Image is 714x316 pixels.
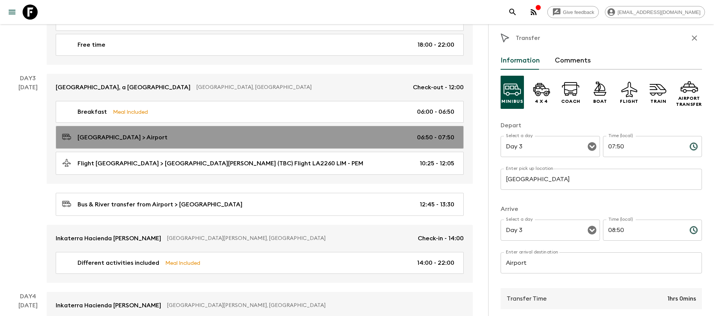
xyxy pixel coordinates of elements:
[547,6,599,18] a: Give feedback
[587,141,597,152] button: Open
[418,234,464,243] p: Check-in - 14:00
[605,6,705,18] div: [EMAIL_ADDRESS][DOMAIN_NAME]
[587,225,597,235] button: Open
[78,40,105,49] p: Free time
[501,98,523,104] p: Minibus
[56,301,161,310] p: Inkaterra Hacienda [PERSON_NAME]
[417,133,454,142] p: 06:50 - 07:50
[501,121,702,130] p: Depart
[501,205,702,214] p: Arrive
[686,223,701,238] button: Choose time, selected time is 8:50 AM
[413,83,464,92] p: Check-out - 12:00
[561,98,580,104] p: Coach
[417,258,454,267] p: 14:00 - 22:00
[9,292,47,301] p: Day 4
[56,193,464,216] a: Bus & River transfer from Airport > [GEOGRAPHIC_DATA]12:45 - 13:30
[56,83,190,92] p: [GEOGRAPHIC_DATA], a [GEOGRAPHIC_DATA]
[650,98,666,104] p: Train
[507,294,547,303] p: Transfer Time
[56,252,464,274] a: Different activities includedMeal Included14:00 - 22:00
[676,95,702,107] p: Airport Transfer
[420,159,454,168] p: 10:25 - 12:05
[417,107,454,116] p: 06:00 - 06:50
[506,165,554,172] label: Enter pick up location
[78,258,159,267] p: Different activities included
[620,98,638,104] p: Flight
[78,107,107,116] p: Breakfast
[505,5,520,20] button: search adventures
[167,302,458,309] p: [GEOGRAPHIC_DATA][PERSON_NAME], [GEOGRAPHIC_DATA]
[555,52,591,70] button: Comments
[593,98,607,104] p: Boat
[667,294,696,303] p: 1hrs 0mins
[78,159,363,168] p: Flight [GEOGRAPHIC_DATA] > [GEOGRAPHIC_DATA][PERSON_NAME] (TBC) Flight LA2260 LIM - PEM
[78,133,167,142] p: [GEOGRAPHIC_DATA] > Airport
[18,83,38,283] div: [DATE]
[686,139,701,154] button: Choose time, selected time is 7:50 AM
[608,216,633,223] label: Time (local)
[603,136,684,157] input: hh:mm
[608,133,633,139] label: Time (local)
[614,9,705,15] span: [EMAIL_ADDRESS][DOMAIN_NAME]
[535,98,548,104] p: 4 x 4
[5,5,20,20] button: menu
[167,235,412,242] p: [GEOGRAPHIC_DATA][PERSON_NAME], [GEOGRAPHIC_DATA]
[417,40,454,49] p: 18:00 - 22:00
[56,101,464,123] a: BreakfastMeal Included06:00 - 06:50
[78,200,242,209] p: Bus & River transfer from Airport > [GEOGRAPHIC_DATA]
[165,259,200,267] p: Meal Included
[506,216,533,223] label: Select a day
[47,74,473,101] a: [GEOGRAPHIC_DATA], a [GEOGRAPHIC_DATA][GEOGRAPHIC_DATA], [GEOGRAPHIC_DATA]Check-out - 12:00
[559,9,598,15] span: Give feedback
[9,74,47,83] p: Day 3
[56,152,464,175] a: Flight [GEOGRAPHIC_DATA] > [GEOGRAPHIC_DATA][PERSON_NAME] (TBC) Flight LA2260 LIM - PEM10:25 - 12:05
[196,84,407,91] p: [GEOGRAPHIC_DATA], [GEOGRAPHIC_DATA]
[506,249,559,255] label: Enter arrival destination
[501,52,540,70] button: Information
[47,225,473,252] a: Inkaterra Hacienda [PERSON_NAME][GEOGRAPHIC_DATA][PERSON_NAME], [GEOGRAPHIC_DATA]Check-in - 14:00
[56,126,464,149] a: [GEOGRAPHIC_DATA] > Airport06:50 - 07:50
[516,34,540,43] p: Transfer
[603,220,684,241] input: hh:mm
[420,200,454,209] p: 12:45 - 13:30
[506,133,533,139] label: Select a day
[56,234,161,243] p: Inkaterra Hacienda [PERSON_NAME]
[113,108,148,116] p: Meal Included
[56,34,464,56] a: Free time18:00 - 22:00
